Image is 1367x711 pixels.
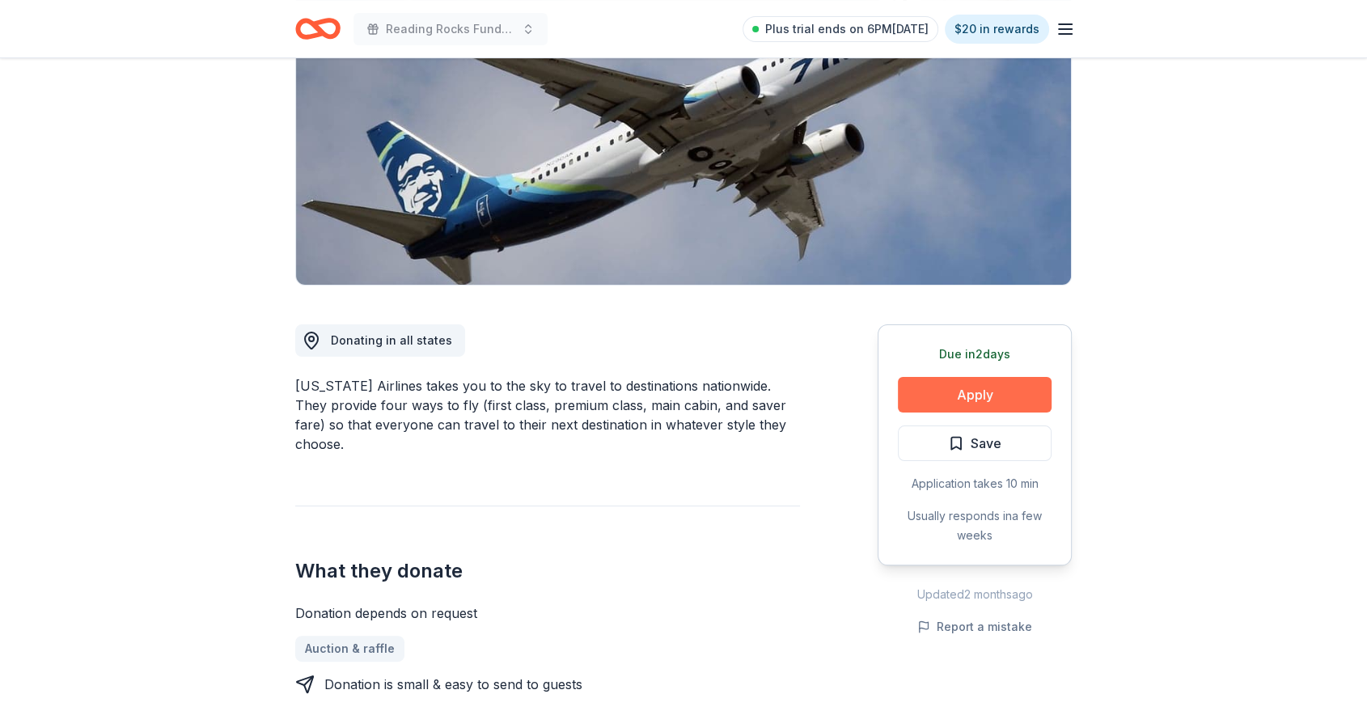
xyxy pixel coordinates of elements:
[295,603,800,623] div: Donation depends on request
[917,617,1032,637] button: Report a mistake
[743,16,938,42] a: Plus trial ends on 6PM[DATE]
[295,558,800,584] h2: What they donate
[765,19,929,39] span: Plus trial ends on 6PM[DATE]
[898,474,1052,493] div: Application takes 10 min
[971,433,1001,454] span: Save
[324,675,582,694] div: Donation is small & easy to send to guests
[898,425,1052,461] button: Save
[878,585,1072,604] div: Updated 2 months ago
[898,377,1052,413] button: Apply
[386,19,515,39] span: Reading Rocks Fundraiser
[295,10,341,48] a: Home
[898,506,1052,545] div: Usually responds in a few weeks
[295,636,404,662] a: Auction & raffle
[353,13,548,45] button: Reading Rocks Fundraiser
[295,376,800,454] div: [US_STATE] Airlines takes you to the sky to travel to destinations nationwide. They provide four ...
[331,333,452,347] span: Donating in all states
[898,345,1052,364] div: Due in 2 days
[945,15,1049,44] a: $20 in rewards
